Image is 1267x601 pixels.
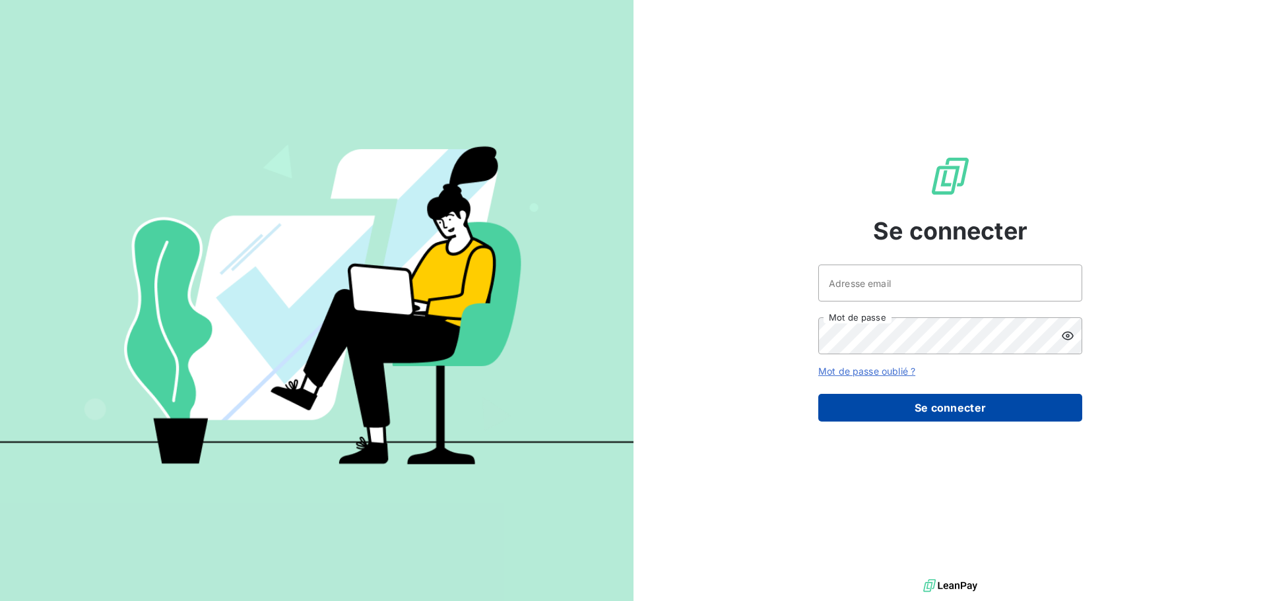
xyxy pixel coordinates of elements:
[873,213,1027,249] span: Se connecter
[818,394,1082,422] button: Se connecter
[923,576,977,596] img: logo
[818,365,915,377] a: Mot de passe oublié ?
[818,265,1082,301] input: placeholder
[929,155,971,197] img: Logo LeanPay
